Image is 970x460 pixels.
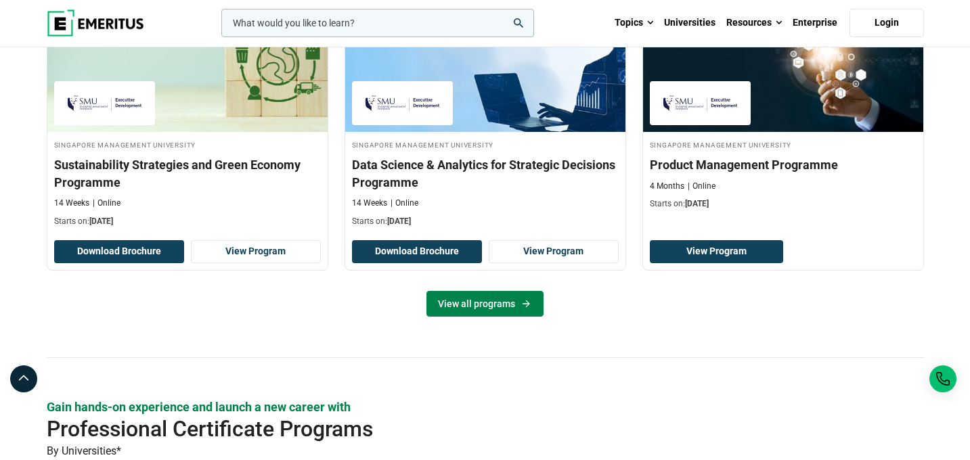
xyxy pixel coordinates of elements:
img: Singapore Management University [657,88,745,118]
p: Online [93,198,120,209]
h3: Data Science & Analytics for Strategic Decisions Programme [352,156,619,190]
p: 4 Months [650,181,684,192]
button: Download Brochure [54,240,184,263]
a: View Program [191,240,321,263]
p: Online [688,181,715,192]
input: woocommerce-product-search-field-0 [221,9,534,37]
img: Singapore Management University [359,88,447,118]
span: [DATE] [685,199,709,208]
p: Online [391,198,418,209]
p: By Universities* [47,442,924,460]
a: View Program [650,240,783,263]
a: Login [850,9,924,37]
a: View all programs [426,291,544,317]
h3: Sustainability Strategies and Green Economy Programme [54,156,321,190]
p: Starts on: [650,198,917,210]
img: Singapore Management University [61,88,149,118]
p: 14 Weeks [352,198,387,209]
p: 14 Weeks [54,198,89,209]
button: Download Brochure [352,240,482,263]
h4: Singapore Management University [54,139,321,150]
span: [DATE] [387,216,411,226]
p: Starts on: [352,216,619,227]
h3: Product Management Programme [650,156,917,173]
p: Starts on: [54,216,321,227]
p: Gain hands-on experience and launch a new career with [47,398,924,415]
h4: Singapore Management University [650,139,917,150]
h4: Singapore Management University [352,139,619,150]
a: View Program [489,240,619,263]
span: [DATE] [89,216,113,226]
h2: Professional Certificate Programs [47,415,836,442]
